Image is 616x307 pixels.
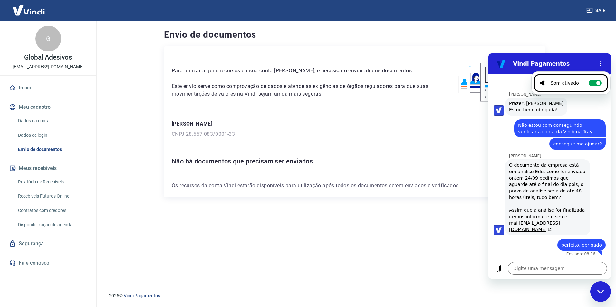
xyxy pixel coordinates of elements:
[109,293,601,299] p: 2025 ©
[448,54,538,105] img: waiting_documents.41d9841a9773e5fdf392cede4d13b617.svg
[8,100,89,114] button: Meu cadastro
[172,82,432,98] p: Este envio serve como comprovação de dados e atende as exigências de órgãos reguladores para que ...
[590,281,611,302] iframe: Botão para abrir a janela de mensagens, conversa em andamento
[35,26,61,51] div: G
[172,156,538,166] h6: Não há documentos que precisam ser enviados
[13,63,84,70] p: [EMAIL_ADDRESS][DOMAIN_NAME]
[15,190,89,203] a: Recebíveis Futuros Online
[8,237,89,251] a: Segurança
[172,67,432,75] p: Para utilizar alguns recursos da sua conta [PERSON_NAME], é necessário enviar alguns documentos.
[15,218,89,231] a: Disponibilização de agenda
[172,130,538,138] p: CNPJ 28.557.083/0001-33
[15,204,89,217] a: Contratos com credores
[8,81,89,95] a: Início
[15,143,89,156] a: Envio de documentos
[15,114,89,127] a: Dados da conta
[15,175,89,189] a: Relatório de Recebíveis
[172,182,538,190] p: Os recursos da conta Vindi estarão disponíveis para utilização após todos os documentos serem env...
[15,129,89,142] a: Dados de login
[8,161,89,175] button: Meus recebíveis
[164,28,545,41] h4: Envio de documentos
[585,5,608,16] button: Sair
[8,0,50,20] img: Vindi
[8,256,89,270] a: Fale conosco
[24,54,72,61] p: Global Adesivos
[124,293,160,298] a: Vindi Pagamentos
[172,120,538,128] p: [PERSON_NAME]
[488,53,611,279] iframe: Janela de mensagens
